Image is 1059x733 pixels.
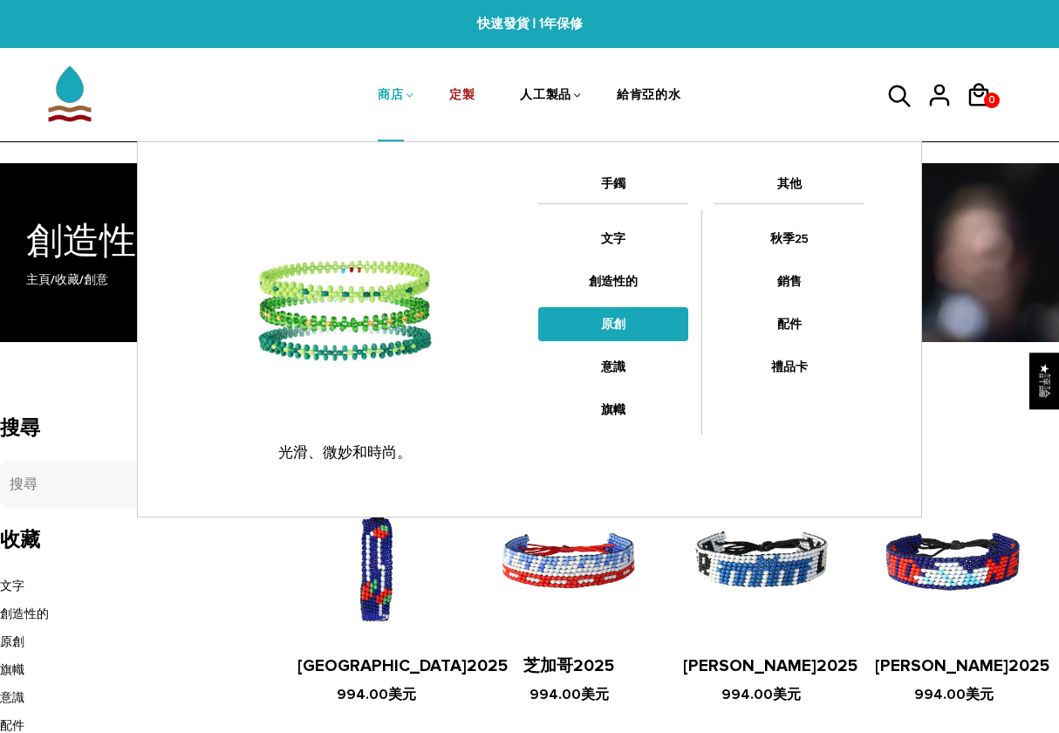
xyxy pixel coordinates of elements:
a: [GEOGRAPHIC_DATA]2025 [297,656,508,676]
a: 芝加哥2025 [523,656,614,676]
span: 創意 [84,272,108,287]
a: 主頁 [26,272,51,287]
a: 創造性的 [538,264,688,298]
a: 原創 [538,307,688,341]
a: 秋季25 [714,222,864,256]
span: 0 [985,88,999,113]
a: 人工製品 [520,51,571,143]
a: 商店 [378,51,403,143]
a: 文字 [538,222,688,256]
a: 意識 [538,350,688,384]
a: 旗幟 [538,393,688,427]
span: / [79,272,84,287]
span: 994.00美元 [529,686,609,703]
span: / [51,272,55,287]
a: 給肯亞的水 [617,51,681,143]
a: 手鐲 [538,174,688,203]
span: 994.00美元 [337,686,416,703]
span: 994.00美元 [914,686,994,703]
a: [PERSON_NAME]2025 [683,656,857,676]
span: 快速發貨 | 1年保修 [328,14,731,34]
a: 配件 [714,307,864,341]
a: 其他 [714,174,864,203]
a: 0 [966,113,1005,116]
a: 銷售 [714,264,864,298]
a: 定製 [449,51,475,143]
div: 點選開啟Judge.me浮動評論標籤 [1029,353,1059,409]
a: 收藏 [55,272,79,287]
a: 禮品卡 [714,350,864,384]
p: 光滑、微妙和時尚。 [168,444,521,462]
span: 994.00美元 [721,686,801,703]
a: [PERSON_NAME]2025 [875,656,1049,676]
